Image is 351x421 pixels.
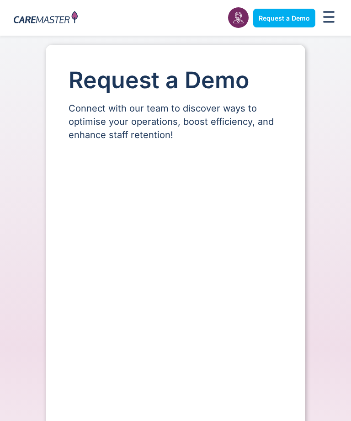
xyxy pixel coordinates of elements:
a: Request a Demo [253,9,315,27]
div: Menu Toggle [320,8,337,28]
p: Connect with our team to discover ways to optimise your operations, boost efficiency, and enhance... [69,102,282,142]
img: CareMaster Logo [14,11,78,25]
span: Request a Demo [259,14,310,22]
h1: Request a Demo [69,68,282,93]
